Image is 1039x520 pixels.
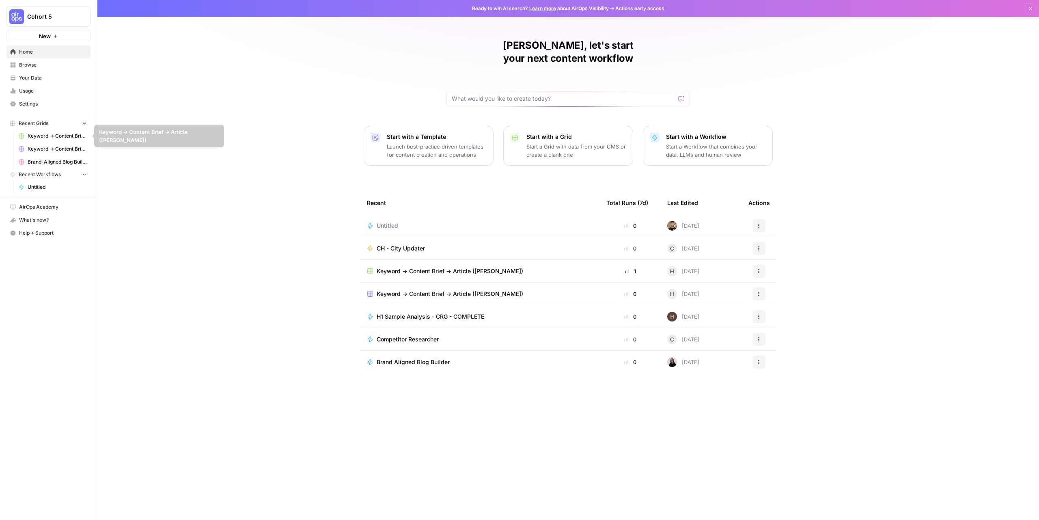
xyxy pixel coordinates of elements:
button: Recent Workflows [6,168,91,181]
a: Usage [6,84,91,97]
span: Cohort 5 [27,13,76,21]
div: 0 [606,335,654,343]
div: [DATE] [667,312,699,321]
div: Actions [748,192,770,214]
span: H1 Sample Analysis - CRG - COMPLETE [377,313,484,321]
span: CH - City Updater [377,244,425,252]
span: Keyword -> Content Brief -> Article ([PERSON_NAME]) [28,132,87,140]
a: Keyword -> Content Brief -> Article ([PERSON_NAME]) [367,267,593,275]
span: Keyword -> Content Brief -> Article ([PERSON_NAME]) [377,290,523,298]
span: Usage [19,87,87,95]
img: 436bim7ufhw3ohwxraeybzubrpb8 [667,312,677,321]
a: Learn more [529,5,556,11]
a: Brand Aligned Blog Builder [367,358,593,366]
span: New [39,32,51,40]
span: Recent Grids [19,120,48,127]
div: Last Edited [667,192,698,214]
button: Recent Grids [6,117,91,129]
span: Your Data [19,74,87,82]
img: Cohort 5 Logo [9,9,24,24]
span: H [670,290,674,298]
div: [DATE] [667,221,699,231]
a: Keyword -> Content Brief -> Article ([PERSON_NAME]) [367,290,593,298]
span: Untitled [28,183,87,191]
div: What's new? [7,214,90,226]
span: Brand Aligned Blog Builder [377,358,450,366]
a: Browse [6,58,91,71]
div: 0 [606,313,654,321]
div: 0 [606,244,654,252]
a: CH - City Updater [367,244,593,252]
span: Help + Support [19,229,87,237]
span: Keyword -> Content Brief -> Article ([PERSON_NAME]) [28,145,87,153]
div: 1 [606,267,654,275]
button: What's new? [6,214,91,227]
a: Home [6,45,91,58]
div: [DATE] [667,244,699,253]
span: Brand-Aligned Blog Builder ([PERSON_NAME]) [28,158,87,166]
a: Brand-Aligned Blog Builder ([PERSON_NAME]) [15,155,91,168]
p: Start a Grid with data from your CMS or create a blank one [526,142,626,159]
button: New [6,30,91,42]
div: [DATE] [667,334,699,344]
span: Settings [19,100,87,108]
button: Start with a WorkflowStart a Workflow that combines your data, LLMs and human review [643,126,773,166]
div: 0 [606,222,654,230]
a: H1 Sample Analysis - CRG - COMPLETE [367,313,593,321]
span: Home [19,48,87,56]
div: [DATE] [667,289,699,299]
div: 0 [606,290,654,298]
span: C [670,335,674,343]
a: Your Data [6,71,91,84]
p: Start with a Grid [526,133,626,141]
span: Keyword -> Content Brief -> Article ([PERSON_NAME]) [377,267,523,275]
span: C [670,244,674,252]
span: AirOps Academy [19,203,87,211]
span: Browse [19,61,87,69]
button: Start with a GridStart a Grid with data from your CMS or create a blank one [503,126,633,166]
p: Start with a Workflow [666,133,766,141]
span: Untitled [377,222,398,230]
div: 0 [606,358,654,366]
input: What would you like to create today? [452,95,675,103]
a: Competitor Researcher [367,335,593,343]
a: Untitled [367,222,593,230]
span: Recent Workflows [19,171,61,178]
img: 36rz0nf6lyfqsoxlb67712aiq2cf [667,221,677,231]
span: Ready to win AI search? about AirOps Visibility [472,5,609,12]
a: Keyword -> Content Brief -> Article ([PERSON_NAME]) [15,142,91,155]
span: Actions early access [615,5,664,12]
span: H [670,267,674,275]
a: Keyword -> Content Brief -> Article ([PERSON_NAME]) [15,129,91,142]
p: Start with a Template [387,133,487,141]
button: Workspace: Cohort 5 [6,6,91,27]
a: AirOps Academy [6,201,91,214]
p: Start a Workflow that combines your data, LLMs and human review [666,142,766,159]
button: Start with a TemplateLaunch best-practice driven templates for content creation and operations [364,126,494,166]
div: Recent [367,192,593,214]
a: Untitled [15,181,91,194]
button: Help + Support [6,227,91,240]
div: Total Runs (7d) [606,192,648,214]
img: vio31xwqbzqwqde1387k1bp3keqw [667,357,677,367]
a: Settings [6,97,91,110]
div: [DATE] [667,266,699,276]
p: Launch best-practice driven templates for content creation and operations [387,142,487,159]
span: Competitor Researcher [377,335,439,343]
h1: [PERSON_NAME], let's start your next content workflow [446,39,690,65]
div: [DATE] [667,357,699,367]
